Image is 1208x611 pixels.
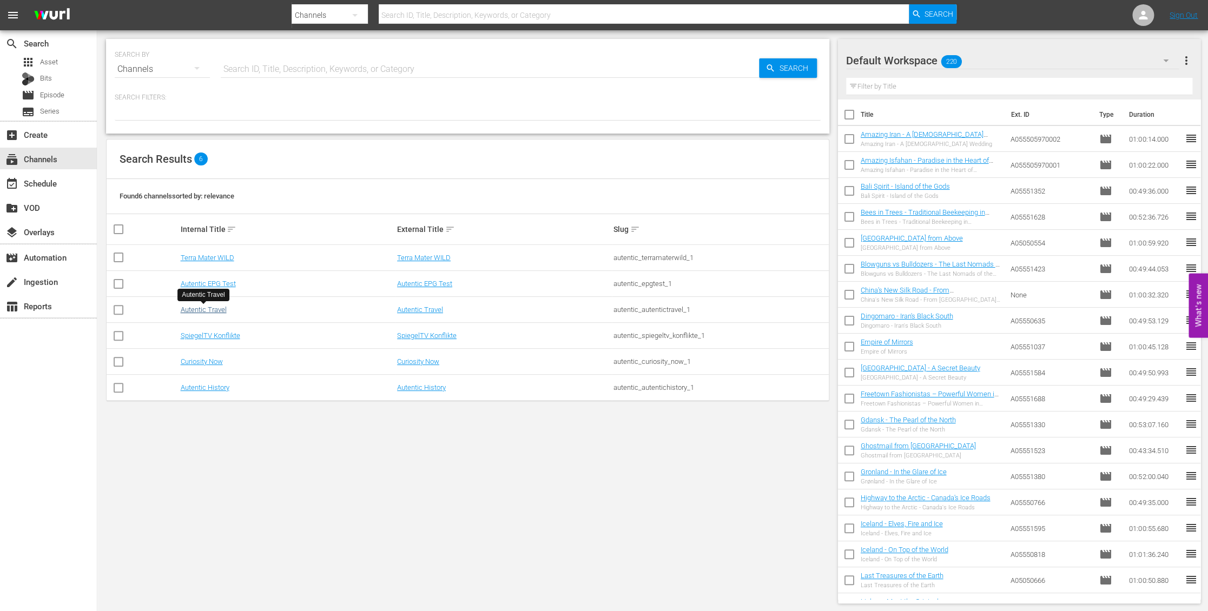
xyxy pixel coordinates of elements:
[1125,282,1184,308] td: 01:00:32.320
[1006,334,1095,360] td: A05551037
[397,357,439,366] a: Curiosity Now
[1125,126,1184,152] td: 01:00:14.000
[1099,210,1112,223] span: Episode
[1179,54,1192,67] span: more_vert
[613,254,827,262] div: autentic_terramaterwild_1
[1099,574,1112,587] span: Episode
[861,504,991,511] div: Highway to the Arctic - Canada's Ice Roads
[5,177,18,190] span: Schedule
[1099,470,1112,483] span: Episode
[1125,256,1184,282] td: 00:49:44.053
[1184,573,1197,586] span: reorder
[1184,469,1197,482] span: reorder
[861,364,980,372] a: [GEOGRAPHIC_DATA] - A Secret Beauty
[861,130,988,147] a: Amazing Iran - A [DEMOGRAPHIC_DATA] Wedding
[861,234,963,242] a: [GEOGRAPHIC_DATA] from Above
[180,254,234,262] a: Terra Mater WILD
[861,182,950,190] a: Bali Spirit - Island of the Gods
[180,305,226,314] a: Autentic Travel
[182,290,225,300] div: Autentic Travel
[397,254,451,262] a: Terra Mater WILD
[1006,463,1095,489] td: A05551380
[613,383,827,391] div: autentic_autentichistory_1
[861,426,956,433] div: Gdansk - The Pearl of the North
[1125,463,1184,489] td: 00:52:00.040
[861,546,948,554] a: Iceland - On Top of the World
[180,331,240,340] a: SpiegelTV Konflikte
[1006,360,1095,386] td: A05551584
[1125,489,1184,515] td: 00:49:35.000
[861,374,980,381] div: [GEOGRAPHIC_DATA] - A Secret Beauty
[227,224,236,234] span: sort
[861,442,976,450] a: Ghostmail from [GEOGRAPHIC_DATA]
[1099,418,1112,431] span: Episode
[115,54,210,84] div: Channels
[1006,437,1095,463] td: A05551523
[861,244,963,251] div: [GEOGRAPHIC_DATA] from Above
[1184,236,1197,249] span: reorder
[180,280,235,288] a: Autentic EPG Test
[5,202,18,215] span: VOD
[861,218,1002,225] div: Bees in Trees - Traditional Beekeeping in [GEOGRAPHIC_DATA]
[861,141,1002,148] div: Amazing Iran - A [DEMOGRAPHIC_DATA] Wedding
[1184,132,1197,145] span: reorder
[861,400,1002,407] div: Freetown Fashionistas – Powerful Women in [GEOGRAPHIC_DATA]
[397,305,443,314] a: Autentic Travel
[861,452,976,459] div: Ghostmail from [GEOGRAPHIC_DATA]
[1099,496,1112,509] span: Episode
[1099,158,1112,171] span: Episode
[1184,521,1197,534] span: reorder
[861,260,1001,276] a: Blowguns vs Bulldozers - The Last Nomads of the [GEOGRAPHIC_DATA]
[1099,522,1112,535] span: Episode
[861,530,943,537] div: Iceland - Elves, Fire and Ice
[1006,152,1095,178] td: A055505970001
[861,192,950,200] div: Bali Spirit - Island of the Gods
[180,357,222,366] a: Curiosity Now
[40,57,58,68] span: Asset
[861,520,943,528] a: Iceland - Elves, Fire and Ice
[861,572,943,580] a: Last Treasures of the Earth
[1099,366,1112,379] span: Episode
[1093,99,1123,130] th: Type
[613,280,827,288] div: autentic_epgtest_1
[1184,158,1197,171] span: reorder
[1006,411,1095,437] td: A05551330
[1184,495,1197,508] span: reorder
[861,167,1002,174] div: Amazing Isfahan - Paradise in the Heart of [GEOGRAPHIC_DATA]
[861,296,1002,303] div: China's New Silk Road - From [GEOGRAPHIC_DATA] to [GEOGRAPHIC_DATA]
[1189,274,1208,338] button: Open Feedback Widget
[861,390,999,406] a: Freetown Fashionistas – Powerful Women in [GEOGRAPHIC_DATA]
[1006,386,1095,411] td: A05551688
[861,597,942,606] a: Lisbon - Meet the Originals
[1125,230,1184,256] td: 01:00:59.920
[1005,99,1093,130] th: Ext. ID
[6,9,19,22] span: menu
[1099,340,1112,353] span: Episode
[759,58,817,78] button: Search
[1099,132,1112,145] span: Episode
[861,348,913,355] div: Empire of Mirrors
[1184,547,1197,560] span: reorder
[1179,48,1192,74] button: more_vert
[22,72,35,85] div: Bits
[1123,99,1187,130] th: Duration
[40,90,64,101] span: Episode
[5,300,18,313] span: Reports
[5,251,18,264] span: Automation
[1184,443,1197,456] span: reorder
[1184,210,1197,223] span: reorder
[1006,567,1095,593] td: A05050666
[941,50,961,73] span: 220
[613,357,827,366] div: autentic_curiosity_now_1
[613,305,827,314] div: autentic_autentictravel_1
[22,56,35,69] span: Asset
[909,4,956,24] button: Search
[1184,391,1197,404] span: reorder
[1099,392,1112,405] span: Episode
[1125,334,1184,360] td: 01:00:45.128
[1125,437,1184,463] td: 00:43:34.510
[861,286,1001,302] a: China's New Silk Road - From [GEOGRAPHIC_DATA] to [GEOGRAPHIC_DATA]
[1006,256,1095,282] td: A05551423
[861,468,947,476] a: Gronland - In the Glare of Ice
[194,152,208,165] span: 6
